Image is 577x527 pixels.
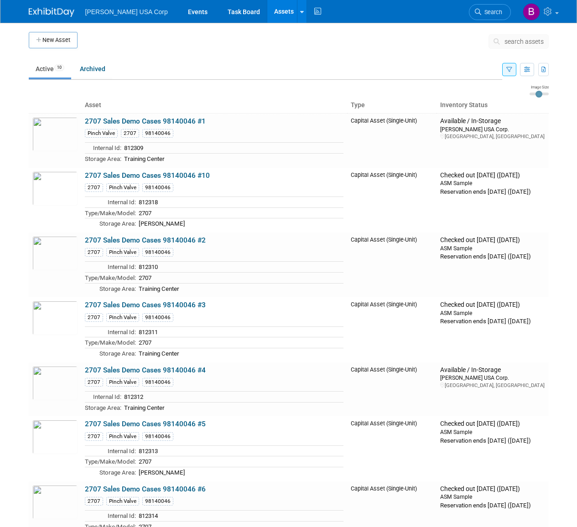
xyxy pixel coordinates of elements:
div: 98140046 [142,248,173,257]
div: 98140046 [142,497,173,506]
td: [PERSON_NAME] [136,218,344,229]
div: [PERSON_NAME] USA Corp. [440,374,545,382]
td: 812314 [136,511,344,522]
td: Type/Make/Model: [85,272,136,283]
div: 2707 [121,129,139,138]
div: Pinch Valve [106,183,139,192]
div: 98140046 [142,129,173,138]
div: Available / In-Storage [440,366,545,374]
div: Checked out [DATE] ([DATE]) [440,236,545,244]
div: 2707 [85,432,103,441]
td: 812309 [121,143,344,154]
a: Search [469,4,511,20]
div: Checked out [DATE] ([DATE]) [440,485,545,493]
td: Internal Id: [85,511,136,522]
a: Active10 [29,60,71,77]
td: Capital Asset (Single-Unit) [347,113,437,167]
span: Storage Area: [99,220,136,227]
td: Capital Asset (Single-Unit) [347,232,437,297]
a: 2707 Sales Demo Cases 98140046 #1 [85,117,206,125]
button: search assets [489,34,549,49]
span: Storage Area: [99,285,136,292]
div: Pinch Valve [106,313,139,322]
td: Type/Make/Model: [85,456,136,467]
div: Checked out [DATE] ([DATE]) [440,301,545,309]
div: 98140046 [142,183,173,192]
div: 98140046 [142,378,173,387]
td: Type/Make/Model: [85,207,136,218]
td: 2707 [136,456,344,467]
span: Storage Area: [99,469,136,476]
td: Capital Asset (Single-Unit) [347,297,437,362]
div: 98140046 [142,313,173,322]
a: 2707 Sales Demo Cases 98140046 #3 [85,301,206,309]
td: Internal Id: [85,326,136,337]
td: Internal Id: [85,445,136,456]
div: 98140046 [142,432,173,441]
div: 2707 [85,497,103,506]
td: Internal Id: [85,197,136,208]
td: 812312 [121,392,344,403]
td: 812318 [136,197,344,208]
a: 2707 Sales Demo Cases 98140046 #5 [85,420,206,428]
span: Search [481,9,502,15]
td: Internal Id: [85,143,121,154]
td: Capital Asset (Single-Unit) [347,416,437,481]
a: 2707 Sales Demo Cases 98140046 #2 [85,236,206,244]
div: ASM Sample [440,309,545,317]
span: search assets [504,38,544,45]
div: Pinch Valve [106,248,139,257]
td: Training Center [121,402,344,413]
td: Training Center [136,283,344,294]
div: 2707 [85,313,103,322]
div: ASM Sample [440,428,545,436]
a: Archived [73,60,112,77]
span: [PERSON_NAME] USA Corp [85,8,168,15]
div: Checked out [DATE] ([DATE]) [440,420,545,428]
div: Pinch Valve [106,432,139,441]
div: 2707 [85,378,103,387]
div: Reservation ends [DATE] ([DATE]) [440,436,545,445]
div: ASM Sample [440,493,545,501]
span: Storage Area: [85,404,121,411]
span: 10 [54,64,64,71]
button: New Asset [29,32,78,48]
td: 2707 [136,207,344,218]
div: [GEOGRAPHIC_DATA], [GEOGRAPHIC_DATA] [440,133,545,140]
th: Asset [81,98,348,113]
div: Pinch Valve [106,378,139,387]
div: Checked out [DATE] ([DATE]) [440,171,545,180]
div: Reservation ends [DATE] ([DATE]) [440,317,545,325]
a: 2707 Sales Demo Cases 98140046 #10 [85,171,210,180]
img: Brian Malley [523,3,540,21]
div: [PERSON_NAME] USA Corp. [440,125,545,133]
td: Internal Id: [85,392,121,403]
div: Pinch Valve [106,497,139,506]
span: Storage Area: [85,155,121,162]
div: ASM Sample [440,244,545,252]
img: ExhibitDay [29,8,74,17]
td: Capital Asset (Single-Unit) [347,168,437,232]
td: Internal Id: [85,262,136,273]
td: 2707 [136,272,344,283]
div: Reservation ends [DATE] ([DATE]) [440,501,545,510]
td: Training Center [121,153,344,164]
div: Reservation ends [DATE] ([DATE]) [440,252,545,261]
td: [PERSON_NAME] [136,467,344,478]
div: [GEOGRAPHIC_DATA], [GEOGRAPHIC_DATA] [440,382,545,389]
td: 812313 [136,445,344,456]
td: Type/Make/Model: [85,337,136,348]
a: 2707 Sales Demo Cases 98140046 #6 [85,485,206,493]
td: Training Center [136,348,344,358]
div: ASM Sample [440,179,545,187]
td: 812311 [136,326,344,337]
th: Type [347,98,437,113]
div: Reservation ends [DATE] ([DATE]) [440,187,545,196]
td: 2707 [136,337,344,348]
div: 2707 [85,183,103,192]
td: Capital Asset (Single-Unit) [347,362,437,417]
div: Pinch Valve [85,129,118,138]
td: 812310 [136,262,344,273]
div: 2707 [85,248,103,257]
span: Storage Area: [99,350,136,357]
